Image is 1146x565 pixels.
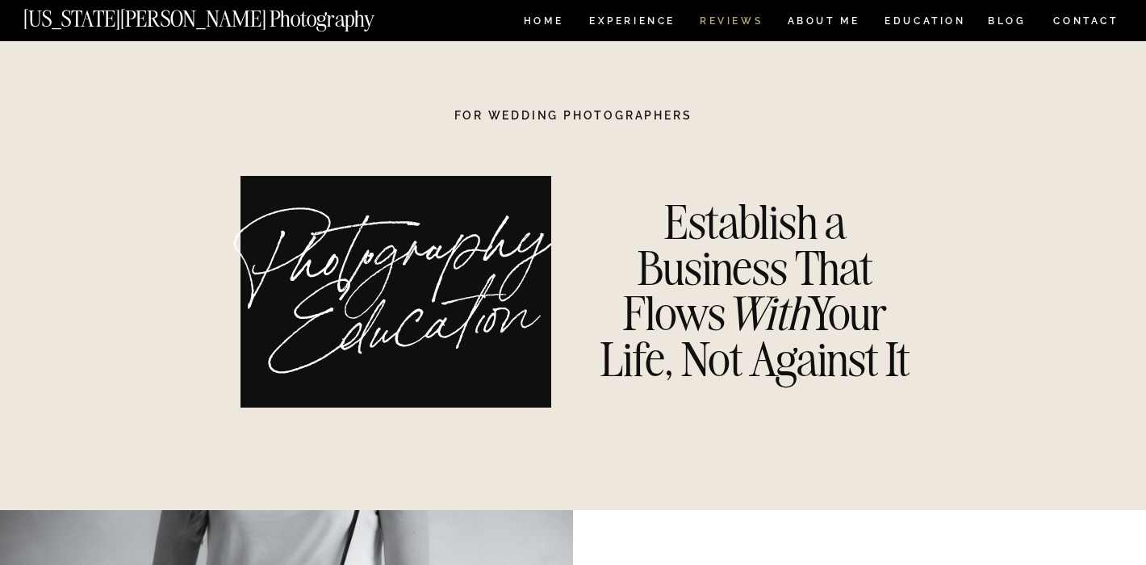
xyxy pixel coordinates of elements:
[521,16,567,30] a: HOME
[988,16,1027,30] a: BLOG
[883,16,968,30] a: EDUCATION
[586,199,924,384] h3: Establish a Business That Flows Your Life, Not Against It
[787,16,860,30] a: ABOUT ME
[23,8,429,22] a: [US_STATE][PERSON_NAME] Photography
[589,16,674,30] a: Experience
[1052,12,1119,30] a: CONTACT
[408,110,738,122] h1: For Wedding Photographers
[726,284,808,342] i: With
[700,16,760,30] a: REVIEWS
[224,210,580,391] h1: Photography Education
